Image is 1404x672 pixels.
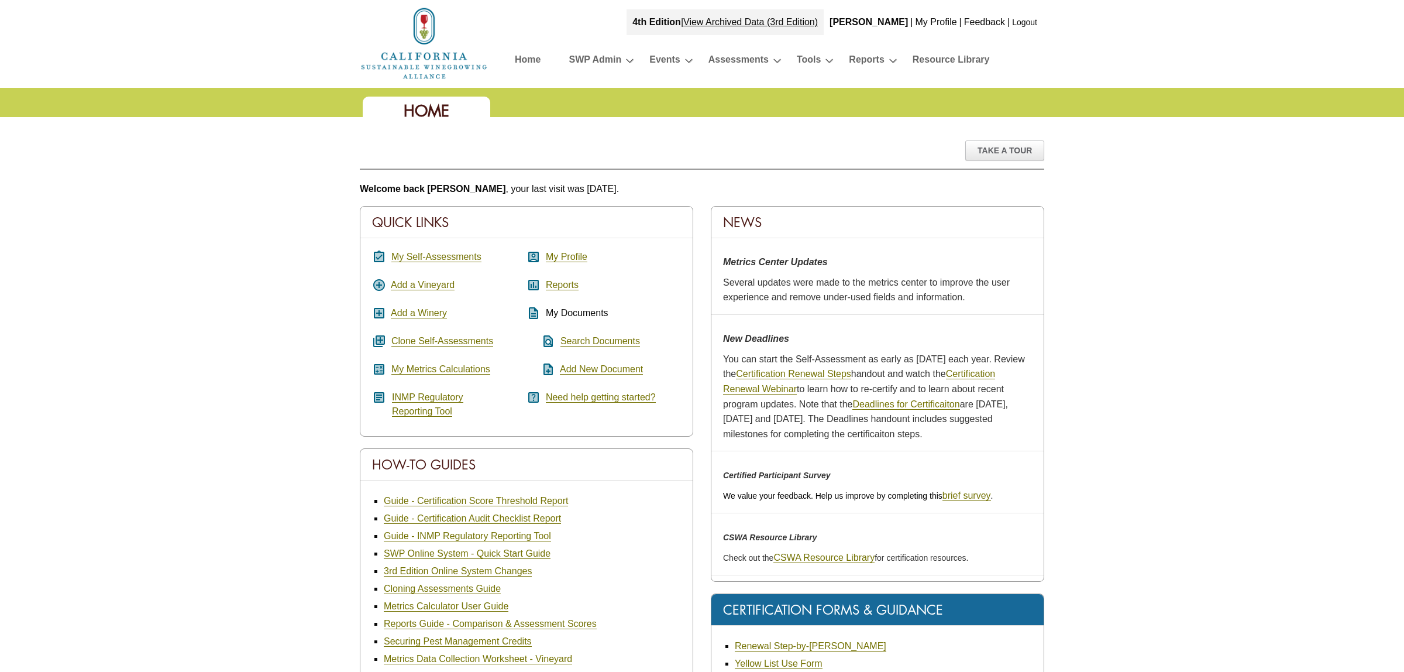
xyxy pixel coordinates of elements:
[360,181,1044,197] p: , your last visit was [DATE].
[526,362,555,376] i: note_add
[360,449,693,481] div: How-To Guides
[372,362,386,376] i: calculate
[391,252,481,262] a: My Self-Assessments
[852,399,959,410] a: Deadlines for Certificaiton
[723,352,1032,442] p: You can start the Self-Assessment as early as [DATE] each year. Review the handout and watch the ...
[942,491,991,501] a: brief survey
[723,553,968,563] span: Check out the for certification resources.
[913,52,990,72] a: Resource Library
[649,52,680,72] a: Events
[384,654,572,664] a: Metrics Data Collection Worksheet - Vineyard
[384,513,561,524] a: Guide - Certification Audit Checklist Report
[372,390,386,404] i: article
[391,336,493,347] a: Clone Self-Assessments
[735,659,823,669] a: Yellow List Use Form
[711,594,1044,626] div: Certification Forms & Guidance
[391,280,455,290] a: Add a Vineyard
[546,392,656,403] a: Need help getting started?
[569,52,621,72] a: SWP Admin
[797,52,821,72] a: Tools
[391,364,490,375] a: My Metrics Calculations
[683,17,818,27] a: View Archived Data (3rd Edition)
[723,257,828,267] strong: Metrics Center Updates
[965,140,1044,160] div: Take A Tour
[632,17,681,27] strong: 4th Edition
[546,280,579,290] a: Reports
[711,207,1044,238] div: News
[723,369,995,395] a: Certification Renewal Webinar
[360,6,488,81] img: logo_cswa2x.png
[958,9,963,35] div: |
[546,308,608,318] span: My Documents
[384,601,508,612] a: Metrics Calculator User Guide
[372,278,386,292] i: add_circle
[384,566,532,577] a: 3rd Edition Online System Changes
[384,619,597,629] a: Reports Guide - Comparison & Assessment Scores
[360,207,693,238] div: Quick Links
[384,531,551,541] a: Guide - INMP Regulatory Reporting Tool
[909,9,914,35] div: |
[723,277,1010,303] span: Several updates were made to the metrics center to improve the user experience and remove under-u...
[735,641,886,652] a: Renewal Step-by-[PERSON_NAME]
[384,496,568,506] a: Guide - Certification Score Threshold Report
[404,101,449,121] span: Home
[360,184,506,194] b: Welcome back [PERSON_NAME]
[526,390,541,404] i: help_center
[372,250,386,264] i: assignment_turned_in
[372,334,386,348] i: queue
[708,52,769,72] a: Assessments
[830,17,908,27] b: [PERSON_NAME]
[526,250,541,264] i: account_box
[560,336,640,347] a: Search Documents
[849,52,884,72] a: Reports
[723,533,817,542] em: CSWA Resource Library
[964,17,1005,27] a: Feedback
[736,369,851,379] a: Certification Renewal Steps
[384,548,550,559] a: SWP Online System - Quick Start Guide
[627,9,824,35] div: |
[392,392,463,417] a: INMP RegulatoryReporting Tool
[915,17,956,27] a: My Profile
[372,306,386,320] i: add_box
[723,471,831,480] em: Certified Participant Survey
[546,252,587,262] a: My Profile
[773,553,875,563] a: CSWA Resource Library
[1012,18,1037,27] a: Logout
[526,306,541,320] i: description
[526,334,555,348] i: find_in_page
[384,636,532,647] a: Securing Pest Management Credits
[1006,9,1011,35] div: |
[560,364,643,375] a: Add New Document
[723,334,789,344] strong: New Deadlines
[515,52,541,72] a: Home
[526,278,541,292] i: assessment
[384,584,501,594] a: Cloning Assessments Guide
[360,37,488,47] a: Home
[391,308,447,318] a: Add a Winery
[723,491,993,500] span: We value your feedback. Help us improve by completing this .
